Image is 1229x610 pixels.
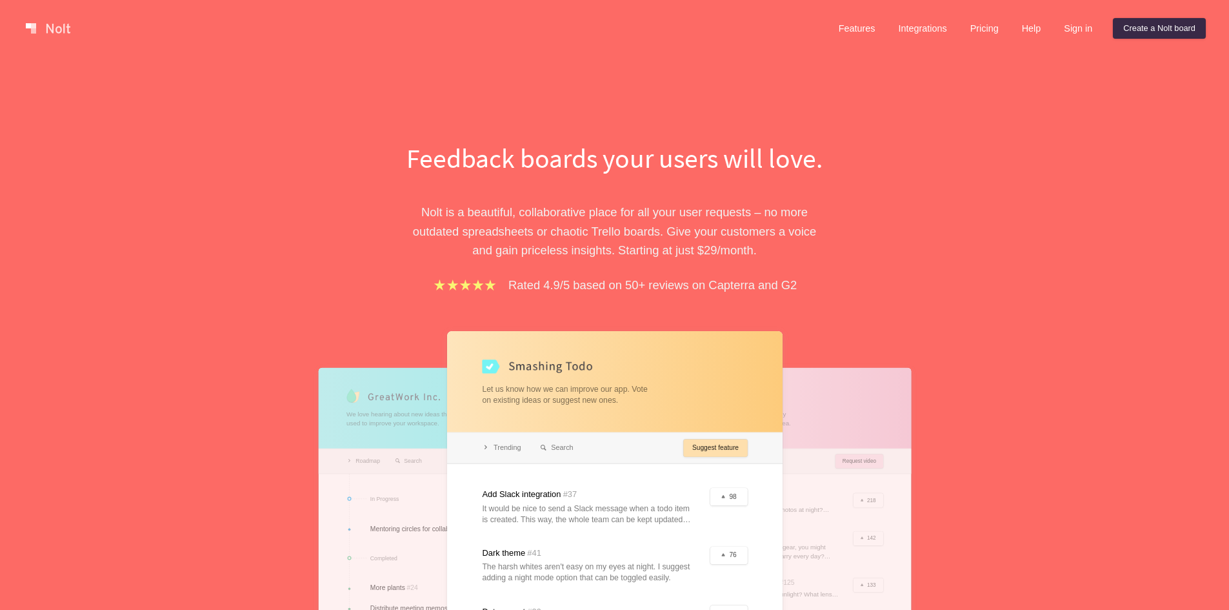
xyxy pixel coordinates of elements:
[432,278,498,292] img: stars.b067e34983.png
[1113,18,1206,39] a: Create a Nolt board
[828,18,886,39] a: Features
[960,18,1009,39] a: Pricing
[508,276,797,294] p: Rated 4.9/5 based on 50+ reviews on Capterra and G2
[392,203,837,259] p: Nolt is a beautiful, collaborative place for all your user requests – no more outdated spreadshee...
[888,18,957,39] a: Integrations
[1054,18,1103,39] a: Sign in
[392,139,837,177] h1: Feedback boards your users will love.
[1012,18,1052,39] a: Help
